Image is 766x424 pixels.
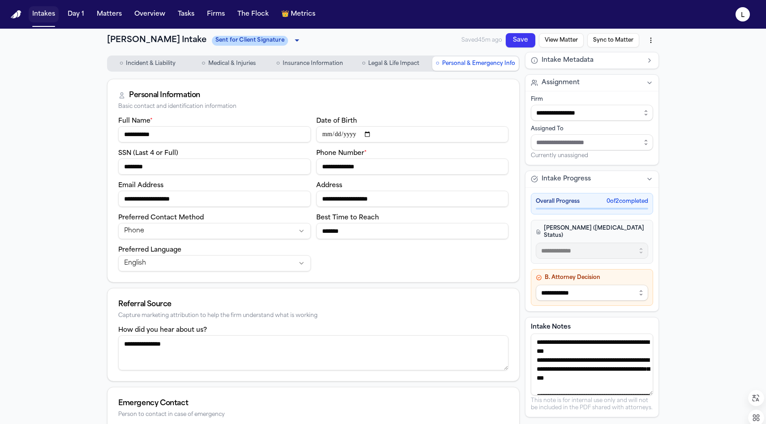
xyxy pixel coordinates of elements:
button: Intakes [29,6,59,22]
div: Emergency Contact [118,398,508,409]
div: Person to contact in case of emergency [118,411,508,418]
span: ○ [362,59,366,68]
div: Assigned To [531,125,653,133]
div: Referral Source [118,299,508,310]
span: ○ [120,59,123,68]
input: Best time to reach [316,223,509,239]
span: Personal & Emergency Info [442,60,515,67]
label: Best Time to Reach [316,214,379,221]
input: Email address [118,191,311,207]
div: Update intake status [212,34,302,47]
span: Medical & Injuries [208,60,256,67]
h4: B. Attorney Decision [536,274,648,281]
div: Firm [531,96,653,103]
button: Intake Metadata [525,52,658,69]
input: Select firm [531,105,653,121]
input: Phone number [316,158,509,175]
button: Overview [131,6,169,22]
button: Matters [93,6,125,22]
button: Save [506,33,535,47]
label: Full Name [118,118,153,124]
span: Intake Progress [542,175,591,184]
button: Firms [203,6,228,22]
input: Date of birth [316,126,509,142]
p: This note is for internal use only and will not be included in the PDF shared with attorneys. [531,397,653,411]
label: Preferred Language [118,247,181,253]
label: Date of Birth [316,118,357,124]
span: 0 of 2 completed [607,198,648,205]
button: Go to Legal & Life Impact [351,56,430,71]
button: View Matter [539,33,584,47]
button: Intake Progress [525,171,658,187]
div: Personal Information [129,90,200,101]
input: Address [316,191,509,207]
div: Basic contact and identification information [118,103,508,110]
button: Tasks [174,6,198,22]
input: SSN [118,158,311,175]
div: Capture marketing attribution to help the firm understand what is working [118,313,508,319]
h1: [PERSON_NAME] Intake [107,34,207,47]
input: Full name [118,126,311,142]
button: Sync to Matter [587,33,639,47]
button: Assignment [525,75,658,91]
label: Address [316,182,342,189]
label: Phone Number [316,150,367,157]
button: Day 1 [64,6,88,22]
span: Currently unassigned [531,152,588,159]
button: Go to Personal & Emergency Info [432,56,519,71]
button: Go to Medical & Injuries [189,56,268,71]
img: Finch Logo [11,10,22,19]
span: Assignment [542,78,580,87]
label: Preferred Contact Method [118,214,204,221]
h4: [PERSON_NAME] ([MEDICAL_DATA] Status) [536,225,648,239]
button: Go to Insurance Information [270,56,349,71]
span: ○ [436,59,439,68]
label: Email Address [118,182,164,189]
span: Sent for Client Signature [212,36,288,46]
span: ○ [202,59,205,68]
button: The Flock [234,6,272,22]
span: ○ [276,59,280,68]
a: Home [11,10,22,19]
span: Saved 45m ago [461,37,502,44]
textarea: Intake notes [531,334,653,395]
label: How did you hear about us? [118,327,207,334]
span: Legal & Life Impact [368,60,419,67]
span: Incident & Liability [126,60,176,67]
button: crownMetrics [278,6,319,22]
span: Intake Metadata [542,56,594,65]
button: More actions [643,32,659,48]
span: Insurance Information [283,60,343,67]
span: Overall Progress [536,198,580,205]
label: Intake Notes [531,323,653,332]
input: Assign to staff member [531,134,653,150]
label: SSN (Last 4 or Full) [118,150,178,157]
button: Go to Incident & Liability [108,56,187,71]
